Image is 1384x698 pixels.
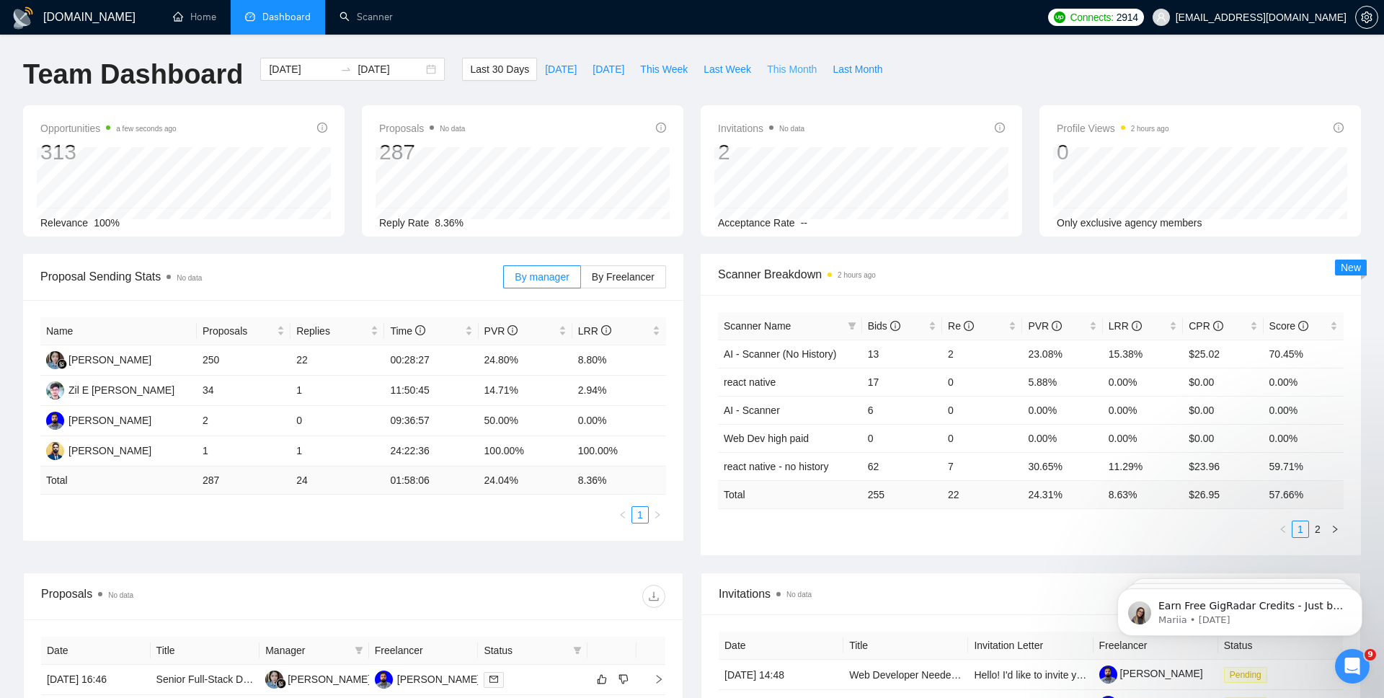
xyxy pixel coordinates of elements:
span: info-circle [1334,123,1344,133]
span: No data [177,274,202,282]
a: HA[PERSON_NAME] [46,414,151,425]
span: This Month [767,61,817,77]
td: $0.00 [1183,368,1263,396]
span: Status [484,642,567,658]
td: 24.80% [479,345,572,376]
button: Last 30 Days [462,58,537,81]
a: SL[PERSON_NAME] [265,673,371,684]
img: HA [46,412,64,430]
iframe: Intercom live chat [1335,649,1370,684]
td: 01:58:06 [384,467,478,495]
td: 287 [197,467,290,495]
span: info-circle [601,325,611,335]
td: 0 [862,424,942,452]
span: Scanner Breakdown [718,265,1344,283]
span: By manager [515,271,569,283]
td: 2 [197,406,290,436]
th: Title [151,637,260,665]
span: dashboard [245,12,255,22]
th: Name [40,317,197,345]
a: 1 [1292,521,1308,537]
li: Next Page [649,506,666,523]
a: homeHome [173,11,216,23]
li: 2 [1309,521,1326,538]
span: Invitations [719,585,1343,603]
td: 50.00% [479,406,572,436]
img: SJ [46,442,64,460]
span: filter [848,322,856,330]
td: 11.29% [1103,452,1183,480]
button: setting [1355,6,1378,29]
td: Web Developer Needed for App Development [843,660,968,690]
input: End date [358,61,423,77]
td: 62 [862,452,942,480]
span: Manager [265,642,349,658]
span: No data [779,125,804,133]
th: Title [843,632,968,660]
a: react native [724,376,776,388]
span: info-circle [656,123,666,133]
td: 34 [197,376,290,406]
button: [DATE] [585,58,632,81]
td: 0 [942,368,1022,396]
li: Next Page [1326,521,1344,538]
span: Score [1269,320,1308,332]
td: 1 [290,376,384,406]
td: 5.88% [1022,368,1102,396]
span: Time [390,325,425,337]
span: info-circle [317,123,327,133]
td: 0.00% [1103,396,1183,424]
span: 8.36% [435,217,463,229]
span: PVR [1028,320,1062,332]
td: 70.45% [1264,340,1344,368]
span: Last 30 Days [470,61,529,77]
time: 2 hours ago [1131,125,1169,133]
button: dislike [615,671,632,688]
td: 100.00% [572,436,666,467]
span: left [618,511,627,519]
td: 1 [197,436,290,467]
td: 15.38% [1103,340,1183,368]
img: c1gOIuaxbdEgvTUI4v_TLGoNHpZPmsgbkAgQ8e6chJyGIUvczD1eCJdQeFlWXwGJU6 [1099,666,1117,684]
div: 0 [1057,138,1169,166]
td: 00:28:27 [384,345,478,376]
span: download [643,591,665,602]
td: 8.36 % [572,467,666,495]
td: 100.00% [479,436,572,467]
span: 9 [1365,649,1376,661]
span: No data [786,591,812,598]
span: 2914 [1117,9,1138,25]
span: like [597,673,607,685]
td: 6 [862,396,942,424]
td: Senior Full-Stack Developer to Build a Production-Ready AI Therapist App [151,665,260,695]
span: Scanner Name [724,320,791,332]
a: react native - no history [724,461,829,472]
span: By Freelancer [592,271,655,283]
time: 2 hours ago [838,271,876,279]
span: dislike [618,673,629,685]
th: Freelancer [369,637,479,665]
a: AI - Scanner [724,405,780,416]
span: info-circle [995,123,1005,133]
a: ZEZil E [PERSON_NAME] [46,384,174,395]
button: This Month [759,58,825,81]
td: 0 [942,396,1022,424]
button: right [1326,521,1344,538]
th: Replies [290,317,384,345]
td: $23.96 [1183,452,1263,480]
td: 30.65% [1022,452,1102,480]
td: 24.04 % [479,467,572,495]
span: swap-right [340,63,352,75]
span: info-circle [1298,321,1308,331]
td: Total [718,480,862,508]
span: This Week [640,61,688,77]
img: gigradar-bm.png [57,359,67,369]
td: 22 [942,480,1022,508]
span: Proposals [379,120,465,137]
span: Bids [868,320,900,332]
span: Last Week [704,61,751,77]
span: filter [573,646,582,655]
div: 313 [40,138,177,166]
button: download [642,585,665,608]
a: setting [1355,12,1378,23]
